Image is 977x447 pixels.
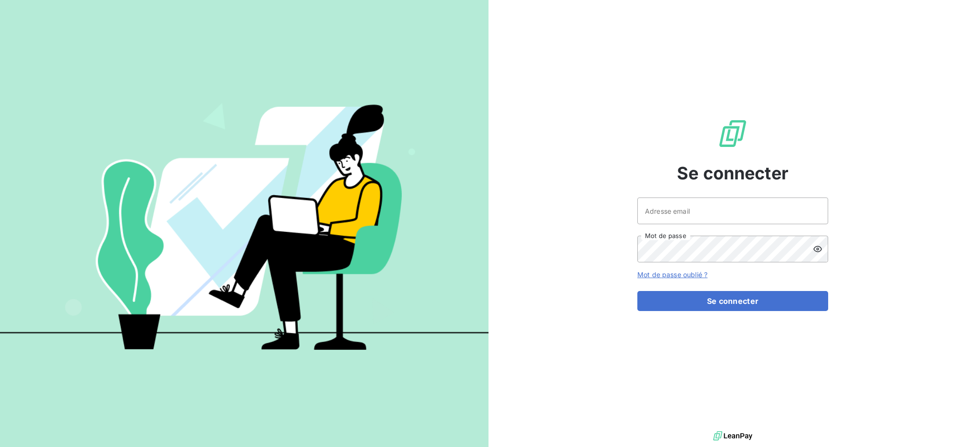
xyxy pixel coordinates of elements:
input: placeholder [637,198,828,224]
span: Se connecter [677,160,789,186]
a: Mot de passe oublié ? [637,270,707,279]
img: Logo LeanPay [717,118,748,149]
button: Se connecter [637,291,828,311]
img: logo [713,429,752,443]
